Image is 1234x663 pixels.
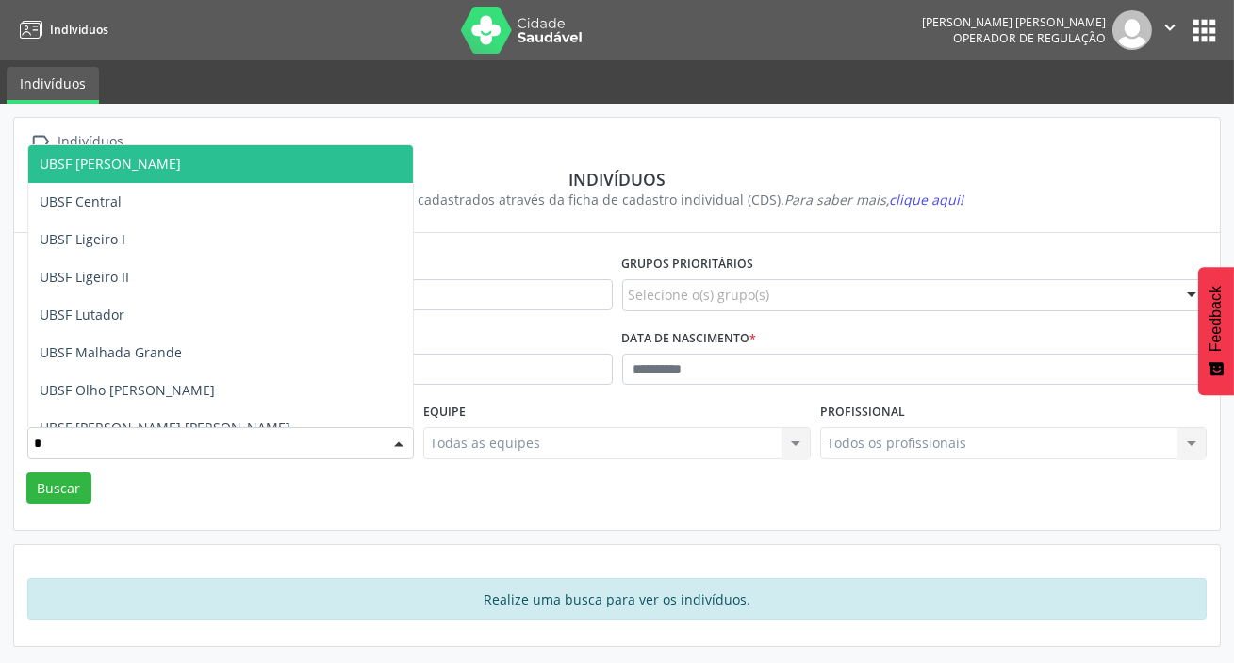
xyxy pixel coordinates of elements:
a:  Indivíduos [27,128,127,156]
span: Selecione o(s) grupo(s) [629,285,770,305]
button: Feedback - Mostrar pesquisa [1198,267,1234,395]
span: UBSF [PERSON_NAME] [40,155,181,173]
i:  [1160,17,1180,38]
i:  [27,128,55,156]
button: Buscar [26,472,91,505]
span: Feedback [1208,286,1225,352]
label: Data de nascimento [622,324,757,354]
div: Indivíduos [55,128,127,156]
span: Operador de regulação [953,30,1106,46]
label: Grupos prioritários [622,250,754,279]
button:  [1152,10,1188,50]
span: UBSF Olho [PERSON_NAME] [40,381,215,399]
span: UBSF Ligeiro II [40,268,129,286]
img: img [1112,10,1152,50]
span: Indivíduos [50,22,108,38]
div: Realize uma busca para ver os indivíduos. [27,578,1207,620]
span: UBSF [PERSON_NAME] [PERSON_NAME] [40,419,290,437]
div: Indivíduos [41,169,1193,190]
div: Visualize os indivíduos cadastrados através da ficha de cadastro individual (CDS). [41,190,1193,209]
a: Indivíduos [7,67,99,104]
span: UBSF Ligeiro I [40,230,125,248]
span: clique aqui! [889,191,963,208]
a: Indivíduos [13,14,108,45]
button: apps [1188,14,1221,47]
label: Profissional [820,398,905,427]
i: Para saber mais, [784,191,963,208]
span: UBSF Central [40,192,122,210]
span: UBSF Lutador [40,306,124,323]
span: UBSF Malhada Grande [40,343,182,361]
div: [PERSON_NAME] [PERSON_NAME] [922,14,1106,30]
label: Equipe [423,398,466,427]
